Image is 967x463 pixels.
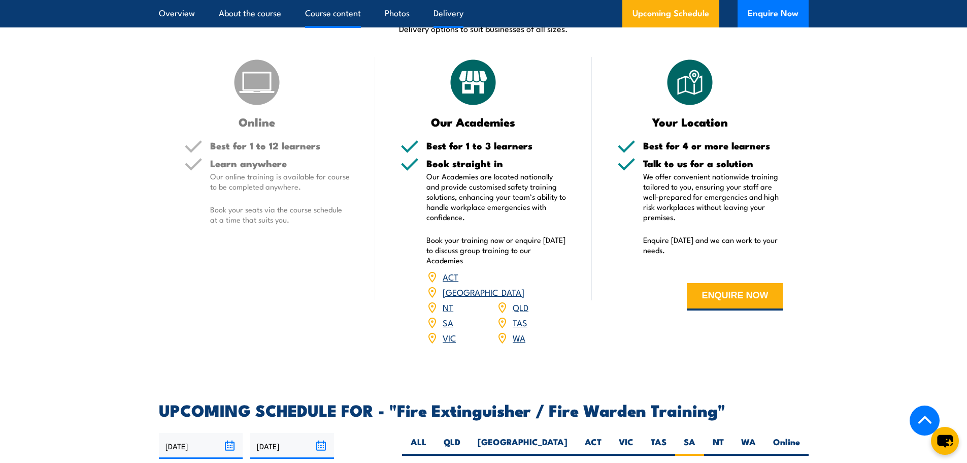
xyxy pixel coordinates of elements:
[513,331,525,344] a: WA
[931,427,959,455] button: chat-button
[443,270,458,283] a: ACT
[210,159,350,168] h5: Learn anywhere
[704,436,732,456] label: NT
[513,316,527,328] a: TAS
[443,301,453,313] a: NT
[732,436,764,456] label: WA
[643,159,783,168] h5: Talk to us for a solution
[159,22,809,34] p: Delivery options to suit businesses of all sizes.
[610,436,642,456] label: VIC
[443,286,524,298] a: [GEOGRAPHIC_DATA]
[687,283,783,311] button: ENQUIRE NOW
[643,141,783,150] h5: Best for 4 or more learners
[513,301,528,313] a: QLD
[426,235,566,265] p: Book your training now or enquire [DATE] to discuss group training to our Academies
[443,316,453,328] a: SA
[426,159,566,168] h5: Book straight in
[643,235,783,255] p: Enquire [DATE] and we can work to your needs.
[401,116,546,128] h3: Our Academies
[402,436,435,456] label: ALL
[184,116,330,128] h3: Online
[435,436,469,456] label: QLD
[210,204,350,225] p: Book your seats via the course schedule at a time that suits you.
[642,436,675,456] label: TAS
[159,403,809,417] h2: UPCOMING SCHEDULE FOR - "Fire Extinguisher / Fire Warden Training"
[764,436,809,456] label: Online
[250,433,334,459] input: To date
[210,141,350,150] h5: Best for 1 to 12 learners
[443,331,456,344] a: VIC
[159,433,243,459] input: From date
[576,436,610,456] label: ACT
[426,141,566,150] h5: Best for 1 to 3 learners
[469,436,576,456] label: [GEOGRAPHIC_DATA]
[675,436,704,456] label: SA
[643,171,783,222] p: We offer convenient nationwide training tailored to you, ensuring your staff are well-prepared fo...
[426,171,566,222] p: Our Academies are located nationally and provide customised safety training solutions, enhancing ...
[617,116,763,128] h3: Your Location
[210,171,350,192] p: Our online training is available for course to be completed anywhere.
